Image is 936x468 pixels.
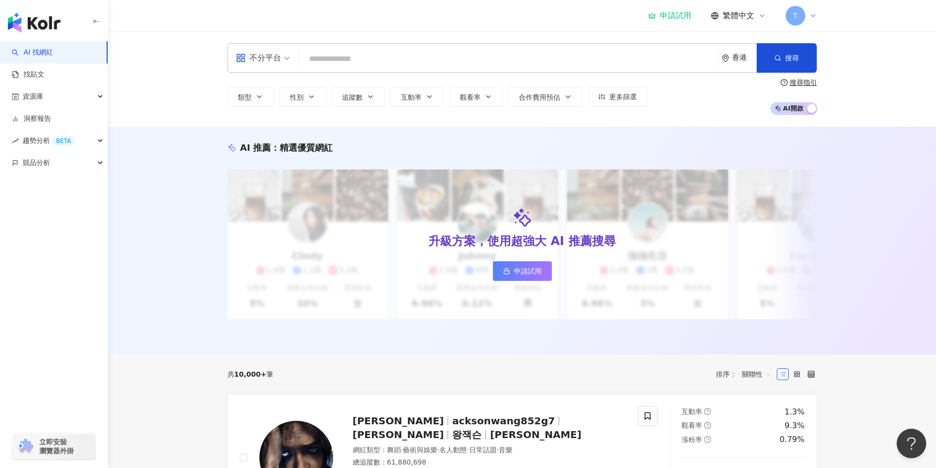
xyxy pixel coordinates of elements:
[780,434,805,445] div: 0.79%
[704,408,711,415] span: question-circle
[785,54,799,62] span: 搜尋
[681,408,702,415] span: 互動率
[781,79,788,86] span: question-circle
[387,446,401,454] span: 舞蹈
[12,48,53,57] a: searchAI 找網紅
[280,142,333,153] span: 精選優質網紅
[353,445,626,455] div: 網紅類型 ：
[722,55,729,62] span: environment
[227,87,274,107] button: 類型
[13,433,95,460] a: chrome extension立即安裝 瀏覽器外掛
[588,87,647,107] button: 更多篩選
[437,446,439,454] span: ·
[897,429,926,458] iframe: Help Scout Beacon - Open
[452,429,482,440] span: 왕잭슨
[12,138,19,144] span: rise
[332,87,385,107] button: 追蹤數
[785,407,805,417] div: 1.3%
[497,446,499,454] span: ·
[234,370,267,378] span: 10,000+
[723,10,754,21] span: 繁體中文
[681,421,702,429] span: 觀看率
[39,438,74,455] span: 立即安裝 瀏覽器外掛
[704,436,711,443] span: question-circle
[704,422,711,429] span: question-circle
[353,429,444,440] span: [PERSON_NAME]
[401,93,422,101] span: 互動率
[23,130,75,152] span: 趨勢分析
[236,50,281,66] div: 不分平台
[452,415,555,427] span: acksonwang852g7
[681,436,702,443] span: 漲粉率
[490,429,581,440] span: [PERSON_NAME]
[793,10,797,21] span: T
[757,43,817,73] button: 搜尋
[790,79,817,86] div: 搜尋指引
[732,54,757,62] div: 香港
[52,136,75,146] div: BETA
[227,370,274,378] div: 共 筆
[23,152,50,174] span: 競品分析
[236,53,246,63] span: appstore
[742,366,771,382] span: 關聯性
[514,267,541,275] span: 申請試用
[428,233,615,250] div: 升級方案，使用超強大 AI 推薦搜尋
[460,93,481,101] span: 觀看率
[23,85,43,108] span: 資源庫
[403,446,437,454] span: 藝術與娛樂
[8,13,60,32] img: logo
[450,87,503,107] button: 觀看率
[519,93,560,101] span: 合作費用預估
[240,141,333,154] div: AI 推薦 ：
[353,458,626,468] div: 總追蹤數 ： 61,880,698
[609,93,637,101] span: 更多篩選
[493,261,552,281] a: 申請試用
[509,87,582,107] button: 合作費用預估
[391,87,444,107] button: 互動率
[342,93,363,101] span: 追蹤數
[467,446,469,454] span: ·
[16,439,35,454] img: chrome extension
[716,366,777,382] div: 排序：
[469,446,497,454] span: 日常話題
[499,446,512,454] span: 音樂
[353,415,444,427] span: [PERSON_NAME]
[290,93,304,101] span: 性別
[401,446,403,454] span: ·
[280,87,326,107] button: 性別
[439,446,467,454] span: 名人動態
[12,114,51,124] a: 洞察報告
[785,420,805,431] div: 9.3%
[12,70,44,80] a: 找貼文
[648,11,691,21] a: 申請試用
[238,93,252,101] span: 類型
